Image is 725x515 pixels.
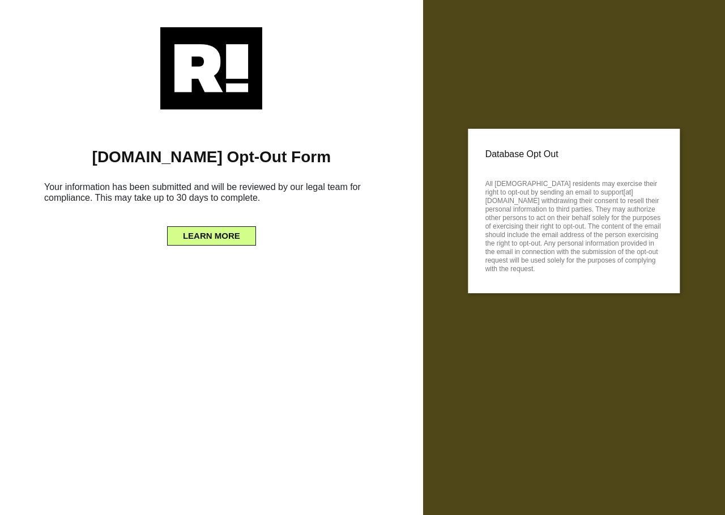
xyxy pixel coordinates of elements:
[167,226,256,246] button: LEARN MORE
[167,228,256,237] a: LEARN MORE
[485,146,663,163] p: Database Opt Out
[485,176,663,273] p: All [DEMOGRAPHIC_DATA] residents may exercise their right to opt-out by sending an email to suppo...
[17,177,406,212] h6: Your information has been submitted and will be reviewed by our legal team for compliance. This m...
[160,27,262,109] img: Retention.com
[17,147,406,167] h1: [DOMAIN_NAME] Opt-Out Form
